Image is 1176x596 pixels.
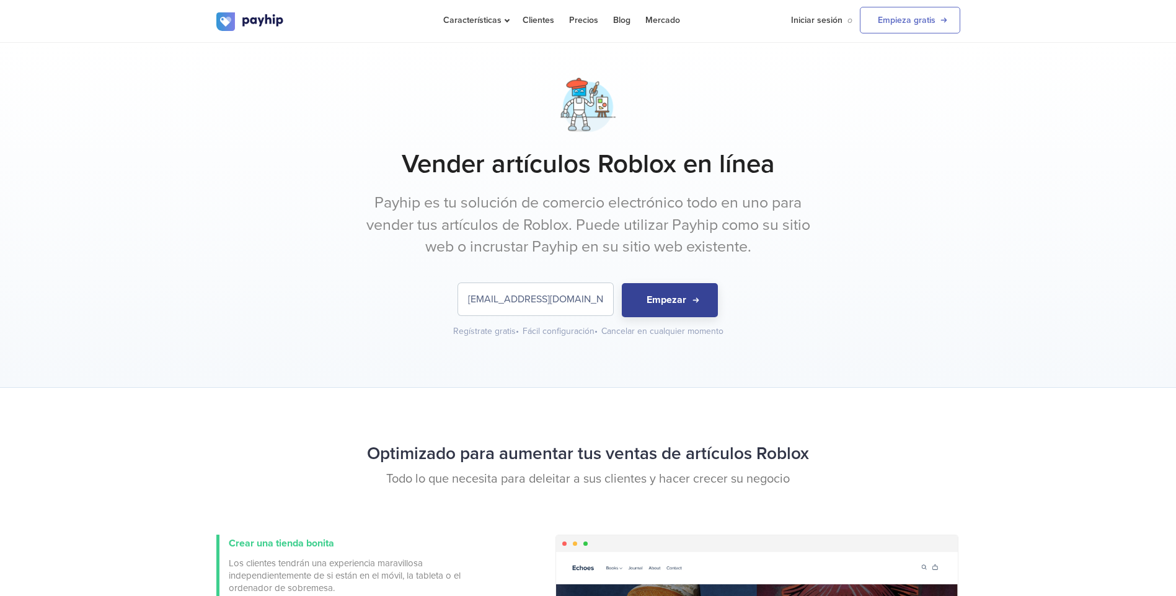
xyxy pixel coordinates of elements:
h2: Optimizado para aumentar tus ventas de artículos Roblox [216,437,960,470]
input: Introduzca su dirección de correo electrónico [458,283,613,315]
span: • [595,326,598,336]
div: Regístrate gratis [453,325,520,338]
h1: Vender artículos Roblox en línea [216,149,960,180]
img: logo.svg [216,12,285,31]
span: • [516,326,519,336]
span: Características [443,15,508,25]
img: artist-robot-3-8hkzk2sf5n3ipdxg3tnln.png [557,74,619,136]
div: Fácil configuración [523,325,599,338]
button: Empezar [622,283,718,317]
p: Payhip es tu solución de comercio electrónico todo en uno para vender tus artículos de Roblox. Pu... [356,192,821,258]
div: Cancelar en cualquier momento [601,325,723,338]
span: Los clientes tendrán una experiencia maravillosa independientemente de si están en el móvil, la t... [229,557,464,594]
a: Empieza gratis [860,7,960,33]
span: Crear una tienda bonita [229,537,334,550]
p: Todo lo que necesita para deleitar a sus clientes y hacer crecer su negocio [216,470,960,488]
